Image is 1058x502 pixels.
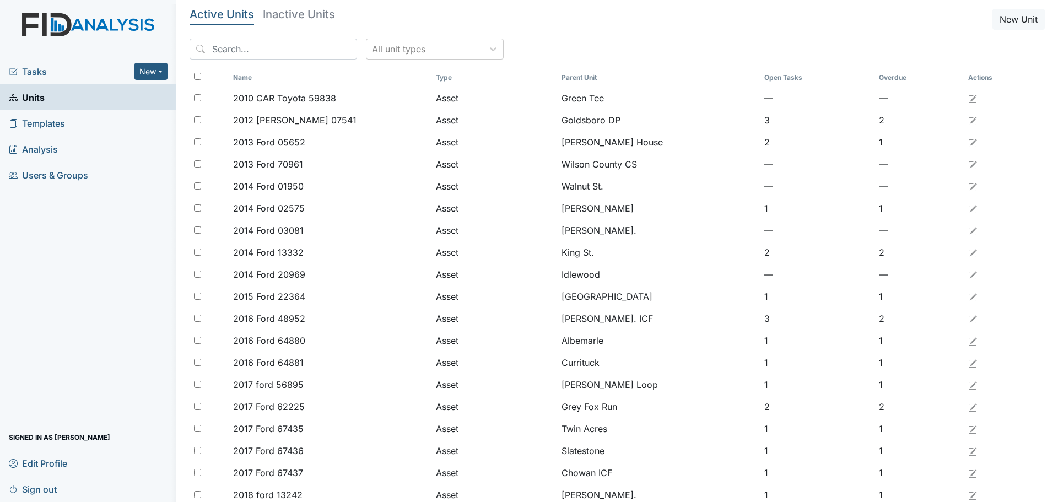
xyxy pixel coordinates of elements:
span: 2012 [PERSON_NAME] 07541 [233,114,357,127]
td: Asset [431,241,557,263]
a: Edit [968,356,977,369]
a: Edit [968,114,977,127]
td: 2 [760,131,875,153]
a: Tasks [9,65,134,78]
td: Chowan ICF [557,462,760,484]
td: 1 [875,374,964,396]
td: Asset [431,153,557,175]
td: Asset [431,462,557,484]
a: Edit [968,400,977,413]
td: [GEOGRAPHIC_DATA] [557,285,760,307]
td: Albemarle [557,330,760,352]
td: 2 [875,241,964,263]
a: Edit [968,246,977,259]
span: Signed in as [PERSON_NAME] [9,429,110,446]
a: Edit [968,180,977,193]
td: 1 [875,418,964,440]
td: — [875,175,964,197]
span: 2017 Ford 62225 [233,400,305,413]
td: Asset [431,219,557,241]
td: 2 [760,396,875,418]
a: Edit [968,444,977,457]
td: 1 [875,462,964,484]
td: Green Tee [557,87,760,109]
td: Asset [431,374,557,396]
td: Asset [431,307,557,330]
td: 3 [760,109,875,131]
td: 1 [875,352,964,374]
td: — [760,263,875,285]
input: Search... [190,39,357,60]
span: 2017 ford 56895 [233,378,304,391]
a: Edit [968,268,977,281]
td: — [875,219,964,241]
span: Templates [9,115,65,132]
span: 2013 Ford 05652 [233,136,305,149]
td: 1 [760,462,875,484]
td: — [875,263,964,285]
td: Slatestone [557,440,760,462]
td: Grey Fox Run [557,396,760,418]
a: Edit [968,202,977,215]
td: Asset [431,352,557,374]
td: 1 [760,374,875,396]
td: — [875,87,964,109]
span: Users & Groups [9,166,88,183]
td: 1 [875,330,964,352]
a: Edit [968,378,977,391]
th: Toggle SortBy [431,68,557,87]
th: Actions [964,68,1019,87]
span: Sign out [9,481,57,498]
a: Edit [968,224,977,237]
th: Toggle SortBy [875,68,964,87]
td: [PERSON_NAME]. [557,219,760,241]
div: All unit types [372,42,425,56]
a: Edit [968,158,977,171]
td: Asset [431,330,557,352]
span: 2016 Ford 48952 [233,312,305,325]
td: 2 [875,109,964,131]
td: 1 [875,131,964,153]
span: 2015 Ford 22364 [233,290,305,303]
span: 2013 Ford 70961 [233,158,303,171]
td: Asset [431,263,557,285]
span: 2017 Ford 67437 [233,466,303,479]
span: 2014 Ford 02575 [233,202,305,215]
span: 2014 Ford 13332 [233,246,304,259]
span: 2017 Ford 67435 [233,422,304,435]
td: — [875,153,964,175]
span: 2016 Ford 64881 [233,356,304,369]
td: — [760,153,875,175]
td: Idlewood [557,263,760,285]
a: Edit [968,466,977,479]
td: Wilson County CS [557,153,760,175]
td: 2 [760,241,875,263]
a: Edit [968,91,977,105]
td: 1 [760,197,875,219]
span: 2014 Ford 01950 [233,180,304,193]
span: 2010 CAR Toyota 59838 [233,91,336,105]
a: Edit [968,136,977,149]
a: Edit [968,290,977,303]
td: 1 [760,440,875,462]
td: — [760,219,875,241]
span: Analysis [9,141,58,158]
th: Toggle SortBy [229,68,431,87]
input: Toggle All Rows Selected [194,73,201,80]
button: New Unit [992,9,1045,30]
td: — [760,175,875,197]
span: 2016 Ford 64880 [233,334,305,347]
button: New [134,63,168,80]
td: [PERSON_NAME] Loop [557,374,760,396]
td: [PERSON_NAME]. ICF [557,307,760,330]
td: Asset [431,87,557,109]
td: 1 [875,285,964,307]
span: Units [9,89,45,106]
td: — [760,87,875,109]
td: [PERSON_NAME] [557,197,760,219]
h5: Inactive Units [263,9,335,20]
a: Edit [968,422,977,435]
td: Asset [431,175,557,197]
td: Twin Acres [557,418,760,440]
